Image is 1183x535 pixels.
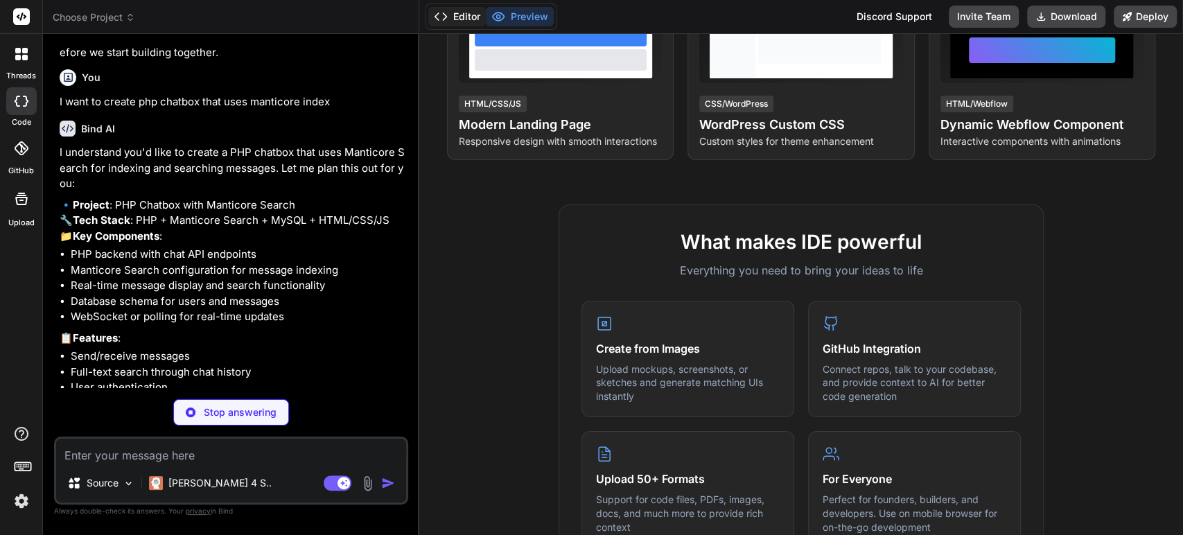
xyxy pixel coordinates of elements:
p: Perfect for founders, builders, and developers. Use on mobile browser for on-the-go development [823,493,1006,534]
h4: WordPress Custom CSS [699,115,902,134]
button: Editor [428,7,486,26]
h2: What makes IDE powerful [581,227,1021,256]
p: [PERSON_NAME] 4 S.. [168,476,272,490]
p: Stop answering [204,405,277,419]
li: PHP backend with chat API endpoints [71,247,405,263]
p: Interactive components with animations [940,134,1143,148]
p: Connect repos, talk to your codebase, and provide context to AI for better code generation [823,362,1006,403]
p: Upload mockups, screenshots, or sketches and generate matching UIs instantly [596,362,780,403]
img: icon [381,476,395,490]
strong: Key Components [73,229,159,243]
img: settings [10,489,33,513]
p: Always double-check its answers. Your in Bind [54,505,408,518]
li: Real-time message display and search functionality [71,278,405,294]
p: 📋 : [60,331,405,347]
div: HTML/Webflow [940,96,1013,112]
img: Pick Models [123,477,134,489]
h4: GitHub Integration [823,340,1006,357]
button: Preview [486,7,554,26]
li: Manticore Search configuration for message indexing [71,263,405,279]
button: Deploy [1114,6,1177,28]
li: WebSocket or polling for real-time updates [71,309,405,325]
span: privacy [186,507,211,515]
strong: Tech Stack [73,213,130,227]
p: Source [87,476,119,490]
label: Upload [8,217,35,229]
li: Send/receive messages [71,349,405,365]
strong: Features [73,331,118,344]
li: User authentication [71,380,405,396]
p: Responsive design with smooth interactions [459,134,662,148]
h6: Bind AI [81,122,115,136]
li: Database schema for users and messages [71,294,405,310]
button: Invite Team [949,6,1019,28]
label: code [12,116,31,128]
p: I want to create php chatbox that uses manticore index [60,94,405,110]
p: Everything you need to bring your ideas to life [581,262,1021,279]
li: Full-text search through chat history [71,365,405,380]
div: HTML/CSS/JS [459,96,527,112]
p: 🔹 : PHP Chatbox with Manticore Search 🔧 : PHP + Manticore Search + MySQL + HTML/CSS/JS 📁 : [60,198,405,245]
label: threads [6,70,36,82]
p: Support for code files, PDFs, images, docs, and much more to provide rich context [596,493,780,534]
h6: You [82,71,100,85]
p: Just let me know what you have in mind, and I'll provide a clear plan before we start building to... [60,30,405,61]
p: Custom styles for theme enhancement [699,134,902,148]
strong: Project [73,198,109,211]
h4: Dynamic Webflow Component [940,115,1143,134]
p: I understand you'd like to create a PHP chatbox that uses Manticore Search for indexing and searc... [60,145,405,192]
img: attachment [360,475,376,491]
div: CSS/WordPress [699,96,773,112]
h4: Create from Images [596,340,780,357]
span: Choose Project [53,10,135,24]
h4: Modern Landing Page [459,115,662,134]
h4: For Everyone [823,471,1006,487]
button: Download [1027,6,1105,28]
div: Discord Support [848,6,940,28]
img: Claude 4 Sonnet [149,476,163,490]
h4: Upload 50+ Formats [596,471,780,487]
label: GitHub [8,165,34,177]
